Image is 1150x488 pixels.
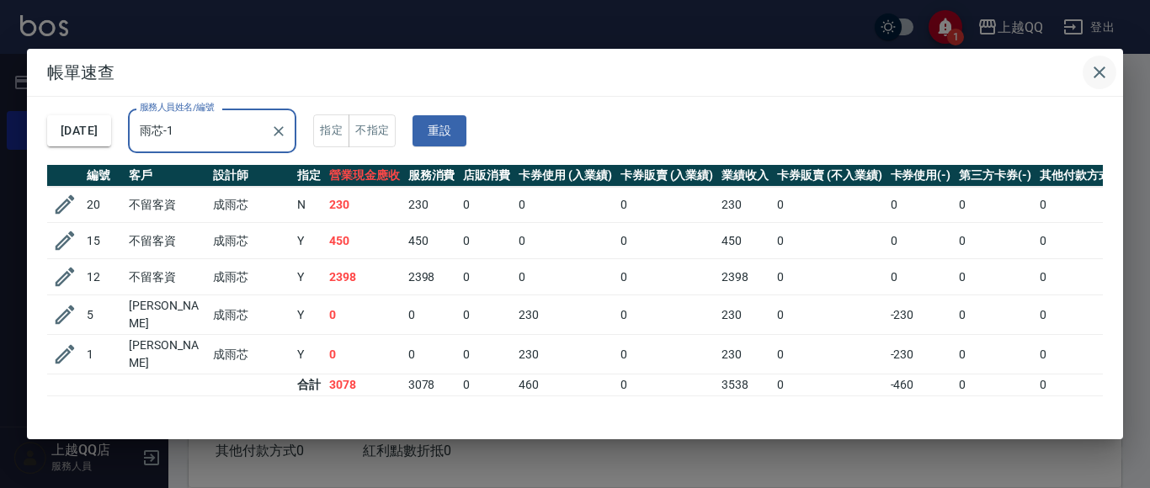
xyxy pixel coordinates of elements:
[886,223,956,259] td: 0
[140,101,214,114] label: 服務人員姓名/編號
[404,259,460,295] td: 2398
[773,165,886,187] th: 卡券販賣 (不入業績)
[514,295,616,335] td: 230
[514,187,616,223] td: 0
[125,223,209,259] td: 不留客資
[955,259,1036,295] td: 0
[886,165,956,187] th: 卡券使用(-)
[955,223,1036,259] td: 0
[459,374,514,396] td: 0
[83,223,125,259] td: 15
[514,223,616,259] td: 0
[209,187,293,223] td: 成雨芯
[616,295,718,335] td: 0
[325,295,404,335] td: 0
[514,335,616,374] td: 230
[293,295,325,335] td: Y
[1036,374,1128,396] td: 0
[293,223,325,259] td: Y
[773,259,886,295] td: 0
[209,259,293,295] td: 成雨芯
[404,187,460,223] td: 230
[125,295,209,335] td: [PERSON_NAME]
[717,295,773,335] td: 230
[83,295,125,335] td: 5
[27,49,1123,96] h2: 帳單速查
[325,223,404,259] td: 450
[1036,187,1128,223] td: 0
[459,165,514,187] th: 店販消費
[413,115,466,146] button: 重設
[459,295,514,335] td: 0
[404,374,460,396] td: 3078
[47,115,111,146] button: [DATE]
[955,374,1036,396] td: 0
[325,187,404,223] td: 230
[404,335,460,374] td: 0
[125,187,209,223] td: 不留客資
[267,119,290,143] button: Clear
[209,335,293,374] td: 成雨芯
[886,187,956,223] td: 0
[1036,223,1128,259] td: 0
[293,259,325,295] td: Y
[293,165,325,187] th: 指定
[1036,295,1128,335] td: 0
[459,259,514,295] td: 0
[886,374,956,396] td: -460
[293,374,325,396] td: 合計
[773,223,886,259] td: 0
[717,165,773,187] th: 業績收入
[313,114,349,147] button: 指定
[325,259,404,295] td: 2398
[1036,259,1128,295] td: 0
[349,114,396,147] button: 不指定
[125,335,209,374] td: [PERSON_NAME]
[293,335,325,374] td: Y
[955,187,1036,223] td: 0
[83,187,125,223] td: 20
[459,223,514,259] td: 0
[325,335,404,374] td: 0
[886,295,956,335] td: -230
[717,335,773,374] td: 230
[209,223,293,259] td: 成雨芯
[404,295,460,335] td: 0
[514,165,616,187] th: 卡券使用 (入業績)
[886,259,956,295] td: 0
[717,374,773,396] td: 3538
[404,223,460,259] td: 450
[773,295,886,335] td: 0
[83,259,125,295] td: 12
[717,223,773,259] td: 450
[616,335,718,374] td: 0
[209,165,293,187] th: 設計師
[773,187,886,223] td: 0
[773,374,886,396] td: 0
[1036,165,1128,187] th: 其他付款方式(-)
[83,165,125,187] th: 編號
[325,374,404,396] td: 3078
[955,165,1036,187] th: 第三方卡券(-)
[616,259,718,295] td: 0
[616,187,718,223] td: 0
[616,223,718,259] td: 0
[717,259,773,295] td: 2398
[616,165,718,187] th: 卡券販賣 (入業績)
[886,335,956,374] td: -230
[616,374,718,396] td: 0
[404,165,460,187] th: 服務消費
[514,259,616,295] td: 0
[125,165,209,187] th: 客戶
[209,295,293,335] td: 成雨芯
[955,295,1036,335] td: 0
[83,335,125,374] td: 1
[514,374,616,396] td: 460
[955,335,1036,374] td: 0
[459,187,514,223] td: 0
[325,165,404,187] th: 營業現金應收
[459,335,514,374] td: 0
[717,187,773,223] td: 230
[125,259,209,295] td: 不留客資
[293,187,325,223] td: N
